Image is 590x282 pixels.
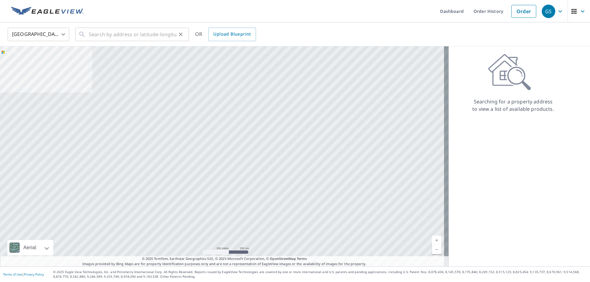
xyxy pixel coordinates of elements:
div: OR [195,28,256,41]
p: © 2025 Eagle View Technologies, Inc. and Pictometry International Corp. All Rights Reserved. Repo... [53,270,587,279]
a: Current Level 5, Zoom In [432,236,441,245]
a: OpenStreetMap [270,256,296,261]
a: Upload Blueprint [208,28,256,41]
a: Terms [297,256,307,261]
div: Aerial [22,240,38,255]
a: Order [511,5,536,18]
span: © 2025 TomTom, Earthstar Geographics SIO, © 2025 Microsoft Corporation, © [142,256,307,261]
div: GS [542,5,555,18]
a: Current Level 5, Zoom Out [432,245,441,254]
a: Terms of Use [3,272,22,276]
img: EV Logo [11,7,84,16]
div: Aerial [7,240,53,255]
a: Privacy Policy [24,272,44,276]
span: Upload Blueprint [213,30,251,38]
p: Searching for a property address to view a list of available products. [472,98,554,113]
div: [GEOGRAPHIC_DATA] [8,26,69,43]
p: | [3,272,44,276]
button: Clear [176,30,185,39]
input: Search by address or latitude-longitude [89,26,176,43]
